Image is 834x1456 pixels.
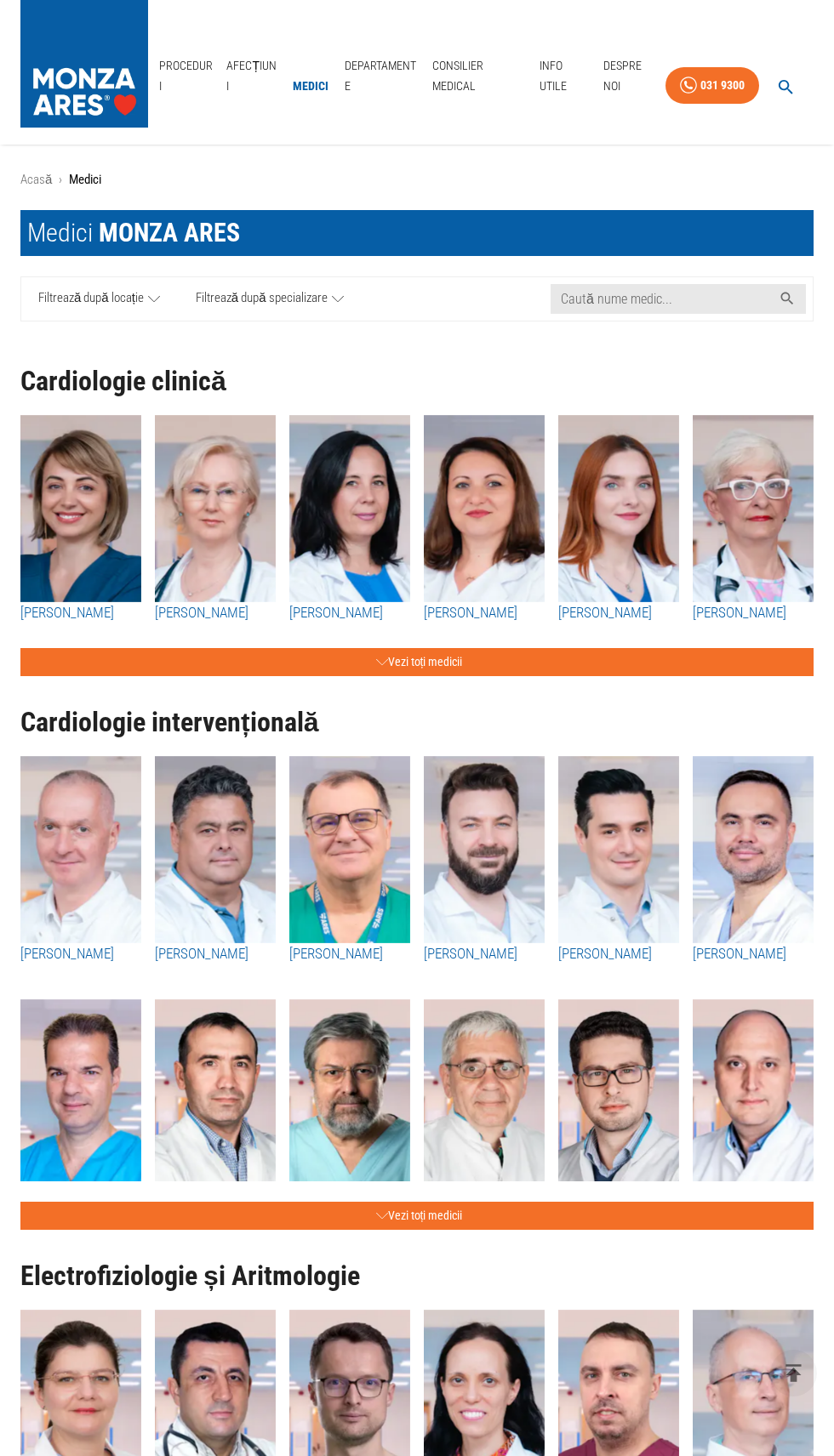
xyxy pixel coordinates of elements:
a: Despre Noi [597,48,665,104]
a: Consilier Medical [426,48,532,104]
a: [PERSON_NAME] [155,943,276,965]
a: Acasă [20,172,52,187]
h1: Cardiologie clinică [20,367,814,396]
a: [PERSON_NAME] [693,943,814,965]
h1: Cardiologie intervențională [20,708,814,737]
button: delete [770,1350,817,1396]
a: [PERSON_NAME] [289,602,410,624]
span: Filtrează după specializare [196,288,328,310]
a: [PERSON_NAME] [693,602,814,624]
img: Dr. Mihaela Rugină [693,415,814,602]
h1: Electrofiziologie și Aritmologie [20,1261,814,1291]
a: Filtrează după specializare [178,277,362,321]
a: 031 9300 [665,67,759,104]
a: [PERSON_NAME] [558,602,679,624]
a: Info Utile [533,48,597,104]
img: Dr. Silvia Deaconu [20,415,141,602]
a: [PERSON_NAME] [424,602,545,624]
div: Medici [27,217,240,249]
span: MONZA ARES [99,218,240,247]
img: Dr. Raluca Naidin [424,415,545,602]
nav: breadcrumb [20,170,814,190]
a: [PERSON_NAME] [20,943,141,965]
button: Vezi toți medicii [20,648,814,676]
a: Departamente [338,48,426,104]
img: Dr. Mihai Melnic [693,756,814,943]
li: › [59,170,62,190]
a: [PERSON_NAME] [155,602,276,624]
img: Dr. Ștefan Moț [289,756,410,943]
img: Dr. Iulian Călin [424,756,545,943]
img: Dr. Vlasis Ninios [20,999,141,1186]
a: Proceduri [152,48,220,104]
img: Dr. Alexandra Postu [289,415,410,602]
button: Vezi toți medicii [20,1202,814,1230]
img: Dr. Pavel Platon [155,999,276,1186]
img: Dr. Adrian Bucșă [693,999,814,1186]
img: Dr. Nicolae Cârstea [558,756,679,943]
a: [PERSON_NAME] [289,943,410,965]
img: Dr. Dana Constantinescu [155,415,276,602]
img: Dr. Col. Ionel Droc [424,999,545,1186]
img: Dr. Irina Macovei Dorobanțu [558,415,679,602]
a: [PERSON_NAME] [558,943,679,965]
span: Filtrează după locație [38,288,144,310]
a: [PERSON_NAME] [20,602,141,624]
a: [PERSON_NAME] [424,943,545,965]
p: Medici [69,170,101,190]
a: Afecțiuni [220,48,283,104]
div: 031 9300 [700,75,745,96]
a: Filtrează după locație [21,277,178,321]
img: Dr. Ionut Stanca [558,999,679,1186]
a: Medici [283,69,338,104]
img: Dr. Marin Postu [155,756,276,943]
img: Dr. Dan Deleanu [20,756,141,943]
img: Dr. Lucian Zarma [289,999,410,1186]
